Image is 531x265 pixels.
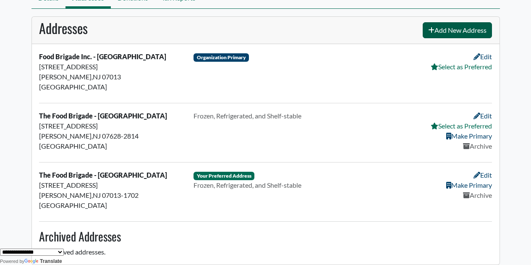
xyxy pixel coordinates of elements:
[473,112,492,120] a: Edit
[39,20,88,36] h2: Addresses
[39,229,492,244] h3: Archived Addresses
[39,52,166,60] strong: Food Brigade Inc. - [GEOGRAPHIC_DATA]
[473,171,492,179] a: Edit
[431,63,492,71] a: Select as Preferred
[39,229,492,257] section: No archived addresses.
[34,52,188,96] div: ,
[39,200,183,210] div: [GEOGRAPHIC_DATA]
[24,258,62,264] a: Translate
[473,52,492,60] a: Edit
[39,121,183,131] div: [STREET_ADDRESS]
[34,111,188,155] div: ,
[194,53,249,62] div: The Organization's primary address
[194,111,338,121] div: Frozen, Refrigerated, and Shelf-stable
[39,82,183,92] div: [GEOGRAPHIC_DATA]
[34,170,188,214] div: ,
[39,73,92,81] span: [PERSON_NAME]
[431,122,492,130] a: Select as Preferred
[39,171,167,179] strong: The Food Brigade - [GEOGRAPHIC_DATA]
[39,180,183,190] div: [STREET_ADDRESS]
[93,73,101,81] span: NJ
[446,132,492,140] a: Make Primary
[194,180,338,190] div: Frozen, Refrigerated, and Shelf-stable
[39,141,183,151] div: [GEOGRAPHIC_DATA]
[463,142,492,150] a: Archive
[39,112,167,120] strong: The Food Brigade - [GEOGRAPHIC_DATA]
[24,259,40,265] img: Google Translate
[39,191,92,199] span: [PERSON_NAME]
[102,132,139,140] span: 07628-2814
[39,132,92,140] span: [PERSON_NAME]
[102,73,121,81] span: 07013
[102,191,139,199] span: 07013-1702
[194,172,255,180] div: Your preferred and default address
[93,132,101,140] span: NJ
[39,62,183,72] div: [STREET_ADDRESS]
[463,191,492,199] a: Archive
[93,191,101,199] span: NJ
[423,22,492,38] a: Add New Address
[446,181,492,189] a: Make Primary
